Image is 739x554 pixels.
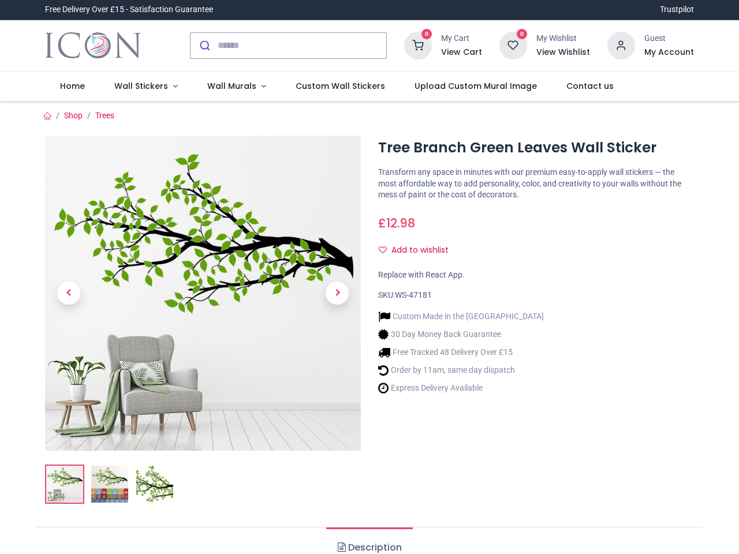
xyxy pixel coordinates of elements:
[45,4,213,16] div: Free Delivery Over £15 - Satisfaction Guarantee
[378,138,694,158] h1: Tree Branch Green Leaves Wall Sticker
[378,382,544,394] li: Express Delivery Available
[566,80,614,92] span: Contact us
[378,328,544,340] li: 30 Day Money Back Guarantee
[191,33,218,58] button: Submit
[660,4,694,16] a: Trustpilot
[536,33,590,44] div: My Wishlist
[207,80,256,92] span: Wall Murals
[136,466,173,503] img: WS-47181-03
[100,72,193,102] a: Wall Stickers
[45,29,140,62] img: Icon Wall Stickers
[114,80,168,92] span: Wall Stickers
[386,215,415,231] span: 12.98
[378,346,544,358] li: Free Tracked 48 Delivery Over £15
[379,246,387,254] i: Add to wishlist
[378,167,694,201] p: Transform any space in minutes with our premium easy-to-apply wall stickers — the most affordable...
[46,466,83,503] img: Tree Branch Green Leaves Wall Sticker
[378,310,544,323] li: Custom Made in the [GEOGRAPHIC_DATA]
[441,47,482,58] a: View Cart
[95,111,114,120] a: Trees
[45,183,92,404] a: Previous
[536,47,590,58] a: View Wishlist
[45,136,361,451] img: Tree Branch Green Leaves Wall Sticker
[421,29,432,40] sup: 0
[57,282,80,305] span: Previous
[64,111,83,120] a: Shop
[296,80,385,92] span: Custom Wall Stickers
[415,80,537,92] span: Upload Custom Mural Image
[395,290,432,300] span: WS-47181
[378,241,458,260] button: Add to wishlistAdd to wishlist
[91,466,128,503] img: WS-47181-02
[313,183,361,404] a: Next
[644,47,694,58] a: My Account
[378,269,694,281] div: Replace with React App.
[517,29,528,40] sup: 0
[378,290,694,301] div: SKU:
[45,29,140,62] a: Logo of Icon Wall Stickers
[60,80,85,92] span: Home
[499,40,527,49] a: 0
[378,215,415,231] span: £
[326,282,349,305] span: Next
[378,364,544,376] li: Order by 11am, same day dispatch
[404,40,432,49] a: 0
[644,33,694,44] div: Guest
[192,72,281,102] a: Wall Murals
[441,33,482,44] div: My Cart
